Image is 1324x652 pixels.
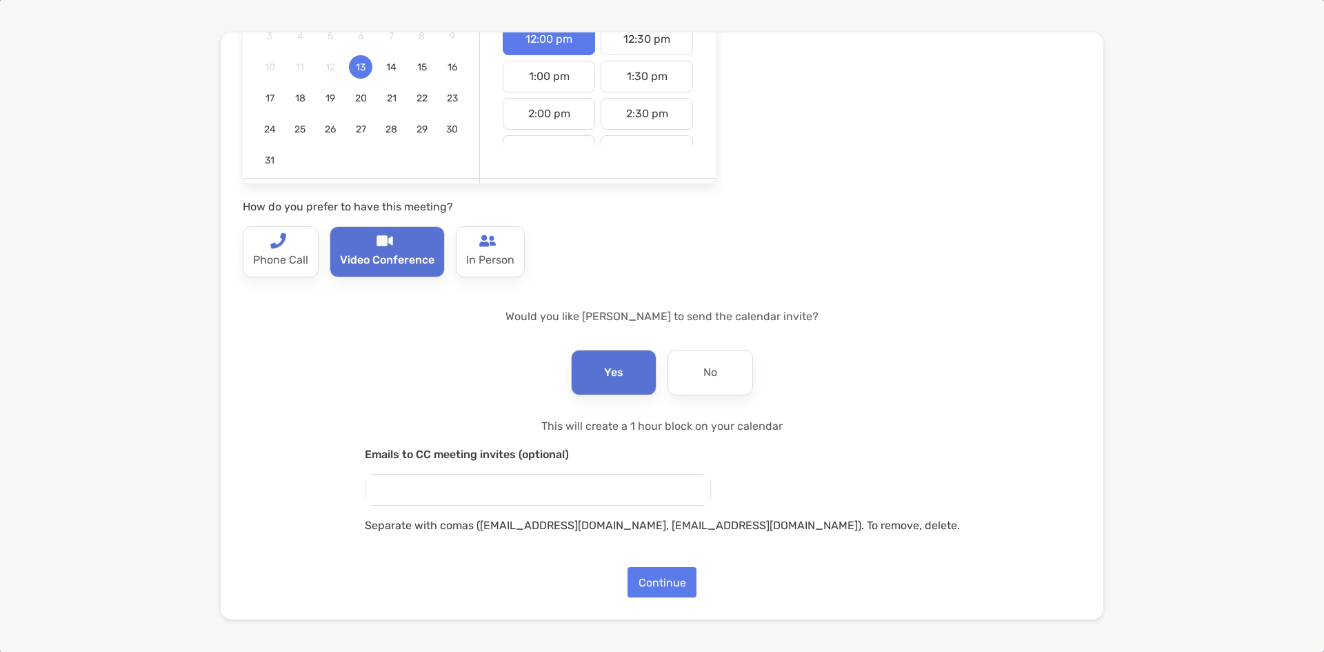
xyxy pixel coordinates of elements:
span: 23 [441,92,464,104]
span: 26 [319,124,342,135]
div: 12:30 pm [601,23,693,55]
span: (optional) [519,448,569,461]
span: 10 [258,61,281,73]
p: Yes [604,362,623,384]
span: 5 [319,30,342,42]
span: 25 [288,124,312,135]
p: Would you like [PERSON_NAME] to send the calendar invite? [243,308,1081,325]
p: How do you prefer to have this meeting? [243,198,716,215]
span: 21 [380,92,403,104]
p: Phone Call [253,249,308,271]
div: 3:30 pm [601,135,693,167]
span: 17 [258,92,281,104]
span: 28 [380,124,403,135]
p: Emails to CC meeting invites [365,446,960,463]
span: 13 [349,61,372,73]
img: type-call [270,233,286,249]
div: 1:00 pm [503,61,595,92]
span: 31 [258,155,281,166]
span: 4 [288,30,312,42]
span: 18 [288,92,312,104]
img: type-call [479,233,496,249]
span: 27 [349,124,372,135]
p: In Person [466,249,514,271]
img: type-call [377,233,393,249]
span: 14 [380,61,403,73]
span: 22 [410,92,434,104]
span: 3 [258,30,281,42]
span: 20 [349,92,372,104]
p: No [703,362,717,384]
span: 7 [380,30,403,42]
div: 2:30 pm [601,98,693,130]
span: 9 [441,30,464,42]
span: 19 [319,92,342,104]
p: This will create a 1 hour block on your calendar [365,417,960,435]
div: 3:00 pm [503,135,595,167]
p: Separate with comas ([EMAIL_ADDRESS][DOMAIN_NAME], [EMAIL_ADDRESS][DOMAIN_NAME]). To remove, delete. [365,517,960,534]
span: 6 [349,30,372,42]
div: 1:30 pm [601,61,693,92]
div: 2:00 pm [503,98,595,130]
span: 24 [258,124,281,135]
button: Continue [628,567,696,597]
span: 30 [441,124,464,135]
span: 16 [441,61,464,73]
span: 11 [288,61,312,73]
div: 12:00 pm [503,23,595,55]
span: 8 [410,30,434,42]
p: Video Conference [340,249,434,271]
span: 29 [410,124,434,135]
span: 12 [319,61,342,73]
span: 15 [410,61,434,73]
